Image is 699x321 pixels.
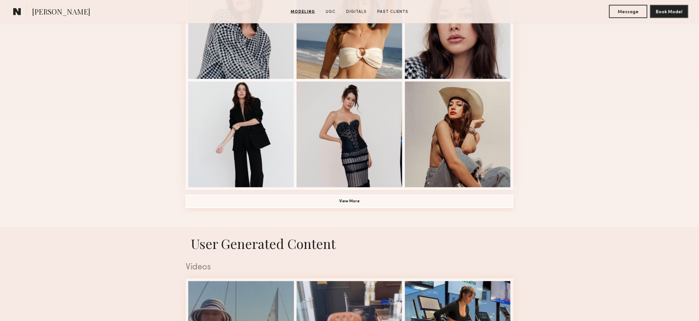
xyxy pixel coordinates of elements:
[186,195,513,208] button: View More
[650,9,688,14] a: Book Model
[288,9,318,15] a: Modeling
[186,263,513,272] div: Videos
[650,5,688,18] button: Book Model
[609,5,647,18] button: Message
[323,9,338,15] a: UGC
[180,235,519,253] h1: User Generated Content
[32,7,90,18] span: [PERSON_NAME]
[344,9,369,15] a: Digitals
[375,9,411,15] a: Past Clients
